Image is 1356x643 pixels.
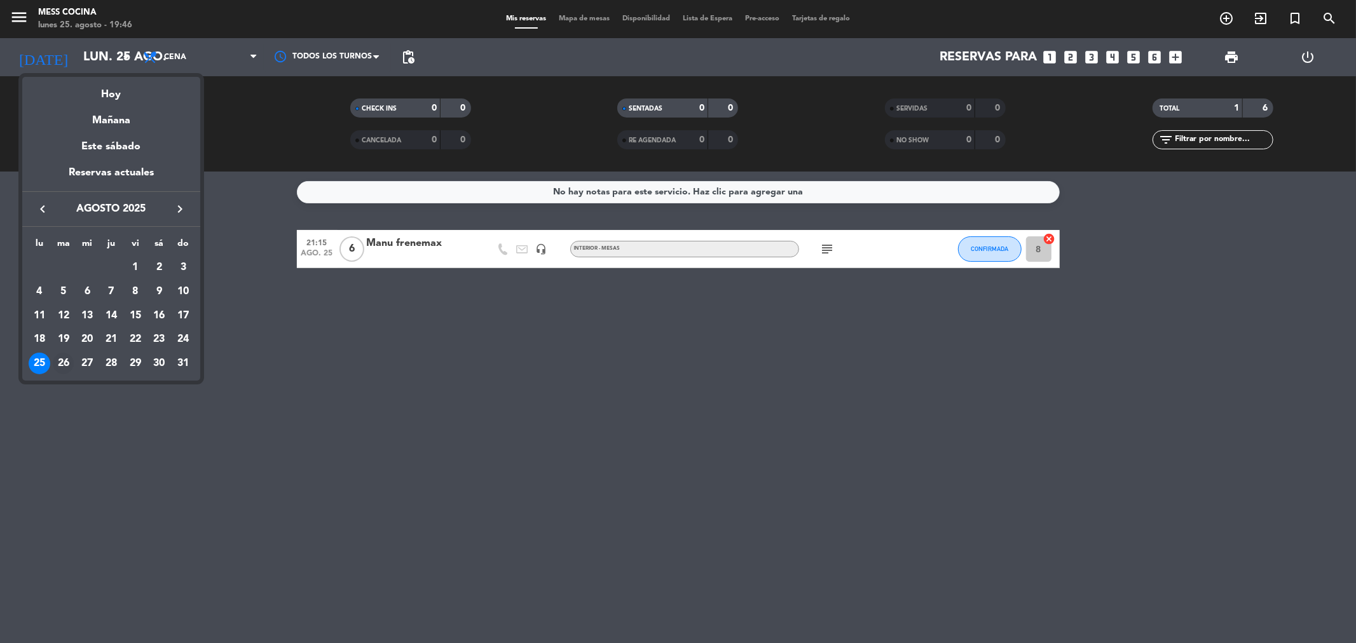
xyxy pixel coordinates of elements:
td: 24 de agosto de 2025 [171,328,195,352]
td: 30 de agosto de 2025 [147,351,172,376]
div: 23 [148,328,170,350]
div: 31 [172,353,194,374]
td: 19 de agosto de 2025 [51,328,76,352]
td: 14 de agosto de 2025 [99,304,123,328]
div: 14 [100,305,122,327]
div: 25 [29,353,50,374]
div: 18 [29,328,50,350]
div: 24 [172,328,194,350]
div: 4 [29,281,50,302]
th: jueves [99,236,123,256]
td: 3 de agosto de 2025 [171,256,195,280]
td: 23 de agosto de 2025 [147,328,172,352]
td: 8 de agosto de 2025 [123,280,147,304]
th: lunes [27,236,51,256]
div: 12 [53,305,74,327]
div: Hoy [22,77,200,103]
td: 21 de agosto de 2025 [99,328,123,352]
td: 4 de agosto de 2025 [27,280,51,304]
td: 27 de agosto de 2025 [75,351,99,376]
td: 28 de agosto de 2025 [99,351,123,376]
div: Este sábado [22,129,200,165]
td: 22 de agosto de 2025 [123,328,147,352]
div: 26 [53,353,74,374]
div: 22 [125,328,146,350]
div: 20 [76,328,98,350]
div: Reservas actuales [22,165,200,191]
div: 8 [125,281,146,302]
div: 27 [76,353,98,374]
div: 3 [172,257,194,278]
div: 7 [100,281,122,302]
div: 5 [53,281,74,302]
i: keyboard_arrow_left [35,201,50,217]
div: 15 [125,305,146,327]
td: 25 de agosto de 2025 [27,351,51,376]
div: 10 [172,281,194,302]
div: 17 [172,305,194,327]
td: 12 de agosto de 2025 [51,304,76,328]
td: 18 de agosto de 2025 [27,328,51,352]
td: 26 de agosto de 2025 [51,351,76,376]
div: Mañana [22,103,200,129]
th: domingo [171,236,195,256]
td: AGO. [27,256,123,280]
div: 11 [29,305,50,327]
td: 5 de agosto de 2025 [51,280,76,304]
th: miércoles [75,236,99,256]
div: 16 [148,305,170,327]
th: viernes [123,236,147,256]
td: 29 de agosto de 2025 [123,351,147,376]
td: 17 de agosto de 2025 [171,304,195,328]
th: martes [51,236,76,256]
div: 6 [76,281,98,302]
td: 7 de agosto de 2025 [99,280,123,304]
td: 2 de agosto de 2025 [147,256,172,280]
td: 16 de agosto de 2025 [147,304,172,328]
div: 13 [76,305,98,327]
td: 11 de agosto de 2025 [27,304,51,328]
div: 2 [148,257,170,278]
button: keyboard_arrow_left [31,201,54,217]
td: 15 de agosto de 2025 [123,304,147,328]
span: agosto 2025 [54,201,168,217]
div: 28 [100,353,122,374]
div: 30 [148,353,170,374]
div: 29 [125,353,146,374]
td: 6 de agosto de 2025 [75,280,99,304]
div: 9 [148,281,170,302]
th: sábado [147,236,172,256]
td: 31 de agosto de 2025 [171,351,195,376]
div: 19 [53,328,74,350]
i: keyboard_arrow_right [172,201,188,217]
div: 21 [100,328,122,350]
td: 10 de agosto de 2025 [171,280,195,304]
td: 20 de agosto de 2025 [75,328,99,352]
td: 13 de agosto de 2025 [75,304,99,328]
button: keyboard_arrow_right [168,201,191,217]
td: 9 de agosto de 2025 [147,280,172,304]
div: 1 [125,257,146,278]
td: 1 de agosto de 2025 [123,256,147,280]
